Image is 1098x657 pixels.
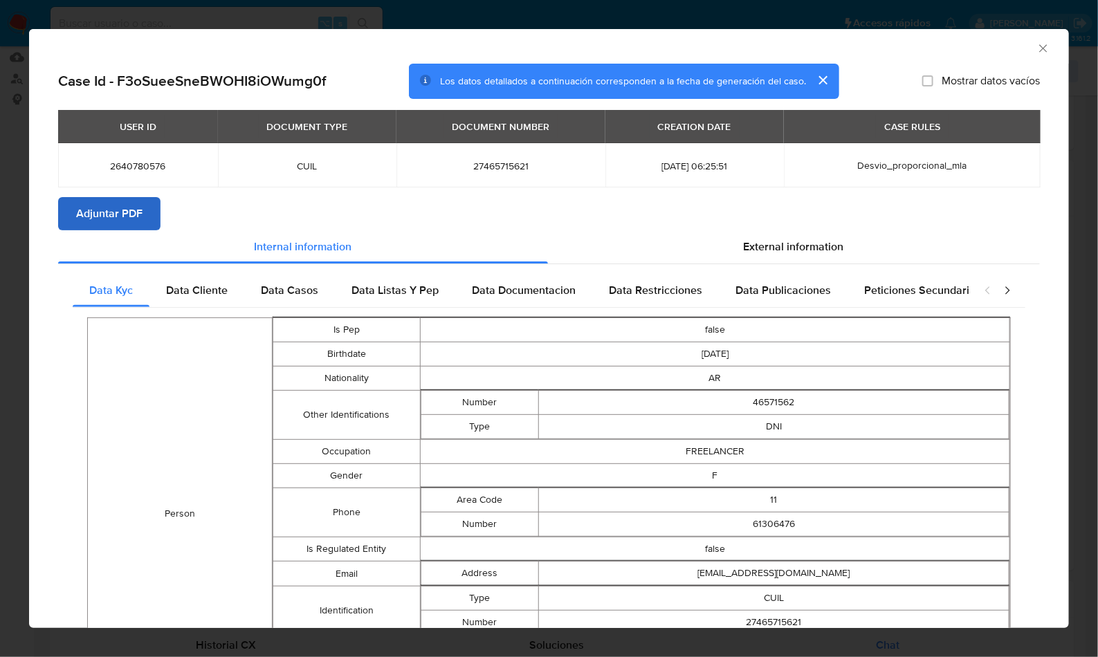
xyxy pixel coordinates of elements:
td: Birthdate [273,342,420,367]
td: Is Regulated Entity [273,537,420,562]
td: Identification [273,586,420,636]
span: Adjuntar PDF [76,198,143,229]
td: FREELANCER [420,440,1009,464]
td: Address [421,562,538,586]
td: [DATE] [420,342,1009,367]
td: 46571562 [538,391,1009,415]
td: F [420,464,1009,488]
span: CUIL [235,160,380,172]
td: Email [273,562,420,586]
span: [DATE] 06:25:51 [622,160,767,172]
td: DNI [538,415,1009,439]
td: Is Pep [273,318,420,342]
td: Type [421,586,538,611]
span: Internal information [254,239,351,255]
span: Data Casos [261,282,318,298]
div: USER ID [111,115,165,138]
td: false [420,318,1009,342]
span: Data Restricciones [609,282,702,298]
span: 27465715621 [413,160,588,172]
td: Occupation [273,440,420,464]
button: Cerrar ventana [1036,41,1049,54]
td: Phone [273,488,420,537]
td: Number [421,611,538,635]
td: Other Identifications [273,391,420,440]
div: CASE RULES [876,115,949,138]
div: Detailed info [58,230,1040,263]
td: Nationality [273,367,420,391]
td: 27465715621 [538,611,1009,635]
td: Number [421,512,538,537]
td: 11 [538,488,1009,512]
td: 61306476 [538,512,1009,537]
span: 2640780576 [75,160,201,172]
td: Area Code [421,488,538,512]
h2: Case Id - F3oSueeSneBWOHI8iOWumg0f [58,72,326,90]
td: AR [420,367,1009,391]
div: Detailed internal info [73,274,970,307]
span: Data Kyc [89,282,133,298]
span: External information [744,239,844,255]
div: closure-recommendation-modal [29,29,1069,628]
td: [EMAIL_ADDRESS][DOMAIN_NAME] [538,562,1009,586]
button: cerrar [806,64,839,97]
span: Data Cliente [166,282,228,298]
td: CUIL [538,586,1009,611]
td: Type [421,415,538,439]
td: false [420,537,1009,562]
span: Data Publicaciones [735,282,831,298]
span: Mostrar datos vacíos [942,74,1040,88]
span: Desvio_proporcional_mla [857,158,967,172]
td: Gender [273,464,420,488]
div: DOCUMENT NUMBER [443,115,558,138]
span: Data Listas Y Pep [351,282,439,298]
input: Mostrar datos vacíos [922,75,933,86]
span: Peticiones Secundarias [864,282,981,298]
button: Adjuntar PDF [58,197,161,230]
span: Los datos detallados a continuación corresponden a la fecha de generación del caso. [440,74,806,88]
td: Number [421,391,538,415]
div: DOCUMENT TYPE [259,115,356,138]
div: CREATION DATE [650,115,740,138]
span: Data Documentacion [472,282,576,298]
